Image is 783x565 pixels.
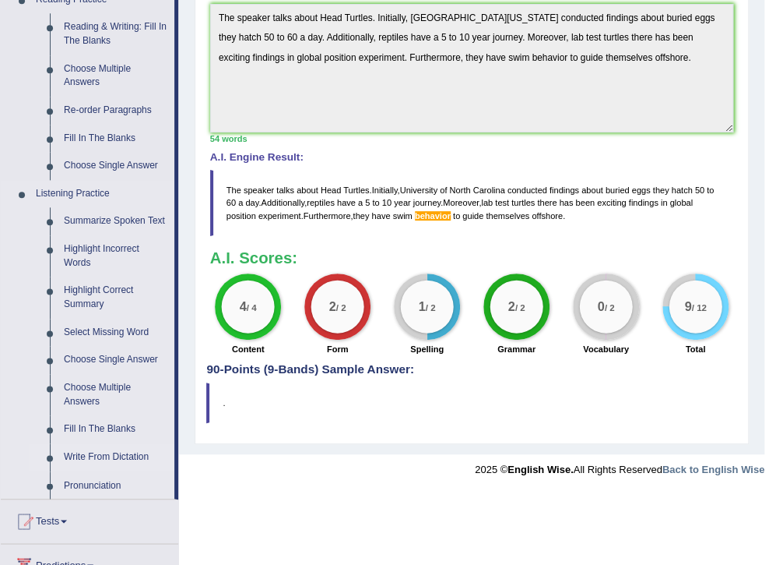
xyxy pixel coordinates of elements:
span: has [559,198,573,207]
span: North [449,185,470,195]
blockquote: . , . , . , . , . [210,170,734,236]
label: Grammar [497,343,535,355]
span: 50 [695,185,704,195]
a: Write From Dictation [57,443,174,471]
span: 10 [382,198,391,207]
span: Moreover [443,198,479,207]
a: Listening Practice [29,180,174,208]
span: to [453,211,460,221]
big: 4 [240,299,247,313]
div: 2025 © All Rights Reserved [475,454,764,477]
strong: English Wise. [507,464,573,475]
small: / 12 [691,302,706,313]
span: to [707,185,714,195]
span: they [652,185,669,195]
label: Total [686,343,706,355]
span: position [226,211,256,221]
span: The [226,185,241,195]
span: themselves [486,211,529,221]
span: swim [392,211,412,221]
big: 9 [684,299,691,313]
a: Choose Single Answer [57,152,174,180]
a: Re-order Paragraphs [57,97,174,125]
a: Pronunciation [57,471,174,500]
span: in [661,198,668,207]
span: 5 [365,198,370,207]
span: offshore [532,211,563,221]
span: there [537,198,557,207]
span: buried [606,185,630,195]
small: / 2 [426,302,436,313]
span: Possible spelling mistake. ‘behavior’ is American English. (did you mean: behaviour) [415,211,451,221]
span: have [371,211,390,221]
span: journey [413,198,441,207]
span: findings [629,198,658,207]
span: speaker [244,185,274,195]
a: Choose Single Answer [57,346,174,374]
big: 2 [508,299,515,313]
span: about [297,185,318,195]
span: guide [462,211,483,221]
span: University [400,185,438,195]
big: 2 [329,299,336,313]
span: they [353,211,369,221]
a: Fill In The Blanks [57,125,174,153]
a: Tests [1,500,178,539]
span: Additionally [261,198,304,207]
span: lab [481,198,493,207]
label: Spelling [410,343,444,355]
span: turtles [511,198,535,207]
small: / 2 [515,302,525,313]
span: have [337,198,356,207]
span: 60 [226,198,236,207]
span: Carolina [472,185,504,195]
span: been [575,198,595,207]
span: experiment [258,211,301,221]
small: / 2 [605,302,615,313]
a: Highlight Correct Summary [57,277,174,318]
span: to [372,198,379,207]
b: A.I. Scores: [210,249,297,267]
span: of [440,185,447,195]
span: about [581,185,603,195]
span: test [495,198,509,207]
a: Fill In The Blanks [57,415,174,443]
a: Select Missing Word [57,319,174,347]
small: / 4 [247,302,257,313]
a: Back to English Wise [662,464,764,475]
label: Content [232,343,265,355]
a: Reading & Writing: Fill In The Blanks [57,13,174,55]
span: reptiles [307,198,335,207]
a: Highlight Incorrect Words [57,235,174,277]
a: Summarize Spoken Text [57,207,174,235]
big: 1 [419,299,426,313]
label: Vocabulary [583,343,629,355]
span: Initially [371,185,397,195]
blockquote: . [206,383,736,423]
label: Form [327,343,349,355]
span: day [245,198,258,207]
h4: A.I. Engine Result: [210,152,734,164]
small: / 2 [336,302,346,313]
span: conducted [507,185,547,195]
span: Turtles [343,185,369,195]
span: a [358,198,363,207]
span: talks [276,185,294,195]
span: a [238,198,243,207]
div: 54 words [210,132,734,145]
a: Choose Multiple Answers [57,374,174,415]
span: hatch [671,185,692,195]
span: findings [550,185,579,195]
span: global [669,198,692,207]
span: exciting [597,198,626,207]
a: Choose Multiple Answers [57,55,174,97]
span: Head [321,185,341,195]
span: Furthermore [304,211,351,221]
span: year [394,198,411,207]
span: eggs [631,185,650,195]
big: 0 [597,299,604,313]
